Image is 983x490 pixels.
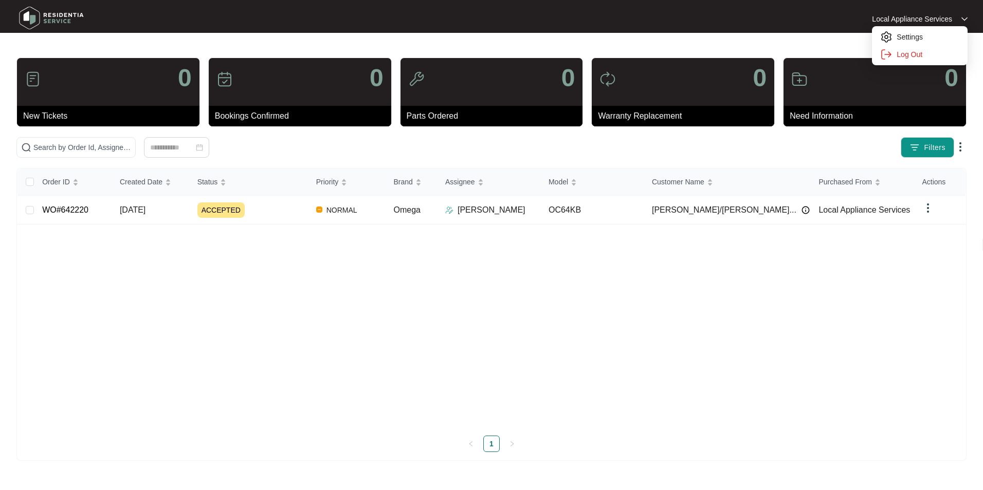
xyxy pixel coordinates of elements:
span: [DATE] [120,205,145,214]
th: Actions [914,168,966,196]
span: Order ID [42,176,70,187]
img: residentia service logo [15,3,87,33]
th: Priority [308,168,386,196]
p: 0 [370,66,384,90]
span: [PERSON_NAME]/[PERSON_NAME]... [652,204,796,216]
img: filter icon [909,142,920,153]
img: Vercel Logo [316,206,322,213]
img: settings icon [880,31,893,43]
span: Created Date [120,176,162,187]
p: 0 [753,66,767,90]
input: Search by Order Id, Assignee Name, Customer Name, Brand and Model [33,142,131,153]
span: left [468,441,474,447]
p: 0 [178,66,192,90]
span: Model [549,176,568,187]
img: Info icon [802,206,810,214]
p: Warranty Replacement [598,110,774,122]
span: Filters [924,142,945,153]
p: [PERSON_NAME] [458,204,525,216]
button: left [463,436,479,452]
span: Status [197,176,218,187]
td: OC64KB [540,196,644,224]
li: Next Page [504,436,520,452]
span: Brand [393,176,412,187]
p: Local Appliance Services [872,14,952,24]
img: dropdown arrow [961,16,968,22]
img: settings icon [880,48,893,61]
a: WO#642220 [42,205,88,214]
button: filter iconFilters [901,137,954,158]
th: Customer Name [644,168,811,196]
span: Priority [316,176,339,187]
img: icon [599,71,616,87]
img: icon [408,71,425,87]
th: Assignee [437,168,540,196]
li: 1 [483,436,500,452]
img: dropdown arrow [922,202,934,214]
a: 1 [484,436,499,451]
p: 0 [944,66,958,90]
span: right [509,441,515,447]
span: Assignee [445,176,475,187]
p: Bookings Confirmed [215,110,391,122]
th: Order ID [34,168,112,196]
th: Brand [385,168,436,196]
span: NORMAL [322,204,361,216]
p: 0 [561,66,575,90]
img: icon [791,71,808,87]
span: Local Appliance Services [818,205,910,214]
img: icon [25,71,41,87]
button: right [504,436,520,452]
p: Log Out [897,49,959,60]
span: ACCEPTED [197,202,245,218]
p: New Tickets [23,110,199,122]
span: Omega [393,205,420,214]
img: icon [216,71,233,87]
th: Status [189,168,308,196]
th: Purchased From [810,168,914,196]
span: Customer Name [652,176,704,187]
img: Assigner Icon [445,206,453,214]
p: Parts Ordered [407,110,583,122]
th: Model [540,168,644,196]
li: Previous Page [463,436,479,452]
p: Settings [897,32,959,42]
p: Need Information [790,110,966,122]
th: Created Date [112,168,189,196]
span: Purchased From [818,176,871,187]
img: search-icon [21,142,31,153]
img: dropdown arrow [954,141,967,153]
